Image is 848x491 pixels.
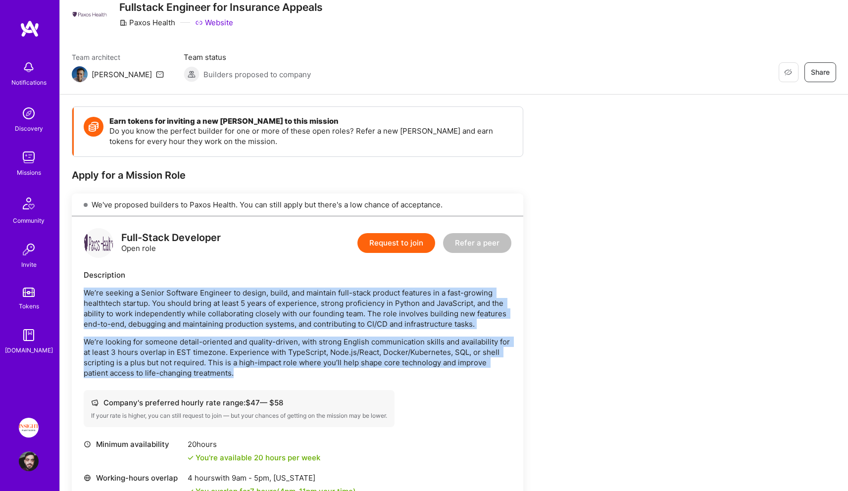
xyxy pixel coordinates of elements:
img: Invite [19,240,39,259]
img: Community [17,192,41,215]
p: Do you know the perfect builder for one or more of these open roles? Refer a new [PERSON_NAME] an... [109,126,513,147]
p: We’re looking for someone detail-oriented and quality-driven, with strong English communication s... [84,337,511,378]
i: icon World [84,474,91,482]
img: discovery [19,103,39,123]
span: Team architect [72,52,164,62]
span: 9am - 5pm , [230,473,273,483]
p: We’re seeking a Senior Software Engineer to design, build, and maintain full-stack product featur... [84,288,511,329]
div: Minimum availability [84,439,183,449]
img: bell [19,57,39,77]
img: Insight Partners: Data & AI - Sourcing [19,418,39,438]
h3: Fullstack Engineer for Insurance Appeals [119,1,323,13]
img: Company Logo [72,10,107,18]
div: If your rate is higher, you can still request to join — but your chances of getting on the missio... [91,412,387,420]
div: Community [13,215,45,226]
i: icon Mail [156,70,164,78]
button: Refer a peer [443,233,511,253]
div: Missions [17,167,41,178]
span: Builders proposed to company [203,69,311,80]
img: User Avatar [19,451,39,471]
a: Insight Partners: Data & AI - Sourcing [16,418,41,438]
div: Notifications [11,77,47,88]
a: Website [195,17,233,28]
i: icon Check [188,455,194,461]
img: guide book [19,325,39,345]
div: Invite [21,259,37,270]
div: Tokens [19,301,39,311]
div: Apply for a Mission Role [72,169,523,182]
img: Token icon [84,117,103,137]
img: Team Architect [72,66,88,82]
img: logo [84,228,113,258]
button: Request to join [357,233,435,253]
span: Team status [184,52,311,62]
div: 20 hours [188,439,320,449]
img: teamwork [19,147,39,167]
div: Full-Stack Developer [121,233,221,243]
div: You're available 20 hours per week [188,452,320,463]
button: Share [804,62,836,82]
div: We've proposed builders to Paxos Health. You can still apply but there's a low chance of acceptance. [72,194,523,216]
div: [DOMAIN_NAME] [5,345,53,355]
div: Description [84,270,511,280]
span: Share [811,67,830,77]
div: Working-hours overlap [84,473,183,483]
i: icon Cash [91,399,99,406]
div: Open role [121,233,221,253]
img: logo [20,20,40,38]
div: Paxos Health [119,17,175,28]
h4: Earn tokens for inviting a new [PERSON_NAME] to this mission [109,117,513,126]
div: Company's preferred hourly rate range: $ 47 — $ 58 [91,397,387,408]
i: icon EyeClosed [784,68,792,76]
i: icon Clock [84,441,91,448]
a: User Avatar [16,451,41,471]
div: Discovery [15,123,43,134]
i: icon CompanyGray [119,19,127,27]
div: [PERSON_NAME] [92,69,152,80]
img: tokens [23,288,35,297]
img: Builders proposed to company [184,66,200,82]
div: 4 hours with [US_STATE] [188,473,356,483]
